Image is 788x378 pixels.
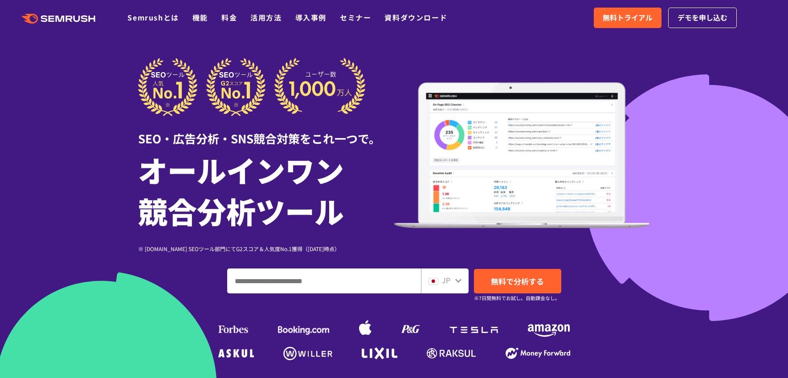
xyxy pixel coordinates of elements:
[228,269,421,293] input: ドメイン、キーワードまたはURLを入力してください
[442,275,450,285] span: JP
[192,12,208,23] a: 機能
[668,8,737,28] a: デモを申し込む
[138,149,394,231] h1: オールインワン 競合分析ツール
[474,294,560,302] small: ※7日間無料でお試し。自動課金なし。
[138,244,394,253] div: ※ [DOMAIN_NAME] SEOツール部門にてG2スコア＆人気度No.1獲得（[DATE]時点）
[138,116,394,147] div: SEO・広告分析・SNS競合対策をこれ一つで。
[491,276,544,287] span: 無料で分析する
[474,269,561,293] a: 無料で分析する
[594,8,661,28] a: 無料トライアル
[340,12,371,23] a: セミナー
[250,12,282,23] a: 活用方法
[127,12,179,23] a: Semrushとは
[678,12,727,24] span: デモを申し込む
[384,12,447,23] a: 資料ダウンロード
[295,12,327,23] a: 導入事例
[221,12,237,23] a: 料金
[603,12,653,24] span: 無料トライアル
